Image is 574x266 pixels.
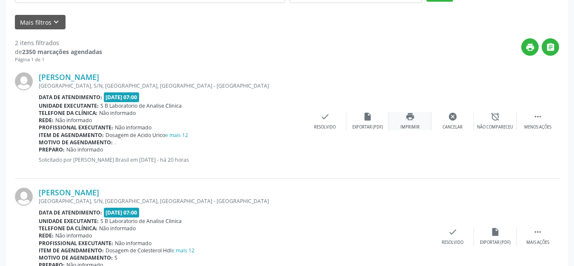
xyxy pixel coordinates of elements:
div: de [15,47,102,56]
i: alarm_off [491,112,500,121]
a: [PERSON_NAME] [39,188,99,197]
a: e mais 12 [165,132,188,139]
i: keyboard_arrow_down [51,17,61,27]
div: Mais ações [526,240,549,246]
b: Telefone da clínica: [39,109,97,117]
div: Exportar (PDF) [352,124,383,130]
b: Unidade executante: [39,102,99,109]
i: print [406,112,415,121]
strong: 2350 marcações agendadas [22,48,102,56]
b: Item de agendamento: [39,247,104,254]
div: 2 itens filtrados [15,38,102,47]
div: Não compareceu [477,124,513,130]
div: [GEOGRAPHIC_DATA], S/N, [GEOGRAPHIC_DATA], [GEOGRAPHIC_DATA] - [GEOGRAPHIC_DATA] [39,82,304,89]
button: print [521,38,539,56]
i:  [533,227,543,237]
span: Não informado [66,146,103,153]
span: [DATE] 07:00 [104,208,140,217]
b: Rede: [39,232,54,239]
a: e mais 12 [171,247,194,254]
p: Solicitado por [PERSON_NAME] Brasil em [DATE] - há 20 horas [39,156,304,163]
b: Motivo de agendamento: [39,254,113,261]
div: Menos ações [524,124,551,130]
img: img [15,188,33,206]
i: print [525,43,535,52]
span: [DATE] 07:00 [104,92,140,102]
i:  [533,112,543,121]
span: S B Laboratorio de Analise Clinica [100,102,182,109]
i: insert_drive_file [363,112,372,121]
b: Data de atendimento: [39,94,102,101]
b: Preparo: [39,146,65,153]
span: Dosagem de Acido Urico [106,132,188,139]
button: Mais filtroskeyboard_arrow_down [15,15,66,30]
span: . [114,139,116,146]
b: Profissional executante: [39,124,113,131]
div: Resolvido [442,240,463,246]
span: S B Laboratorio de Analise Clinica [100,217,182,225]
b: Motivo de agendamento: [39,139,113,146]
span: S [114,254,117,261]
b: Item de agendamento: [39,132,104,139]
div: Imprimir [400,124,420,130]
i: cancel [448,112,457,121]
b: Profissional executante: [39,240,113,247]
span: Não informado [115,124,151,131]
i: check [320,112,330,121]
div: Resolvido [314,124,336,130]
i: check [448,227,457,237]
div: Cancelar [443,124,463,130]
span: Não informado [115,240,151,247]
img: img [15,72,33,90]
i: insert_drive_file [491,227,500,237]
i:  [546,43,555,52]
div: [GEOGRAPHIC_DATA], S/N, [GEOGRAPHIC_DATA], [GEOGRAPHIC_DATA] - [GEOGRAPHIC_DATA] [39,197,431,205]
a: [PERSON_NAME] [39,72,99,82]
b: Telefone da clínica: [39,225,97,232]
div: Exportar (PDF) [480,240,511,246]
div: Página 1 de 1 [15,56,102,63]
b: Data de atendimento: [39,209,102,216]
b: Rede: [39,117,54,124]
span: Dosagem de Colesterol Hdl [106,247,194,254]
b: Unidade executante: [39,217,99,225]
span: Não informado [55,232,92,239]
span: Não informado [99,109,136,117]
span: Não informado [99,225,136,232]
button:  [542,38,559,56]
span: Não informado [55,117,92,124]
